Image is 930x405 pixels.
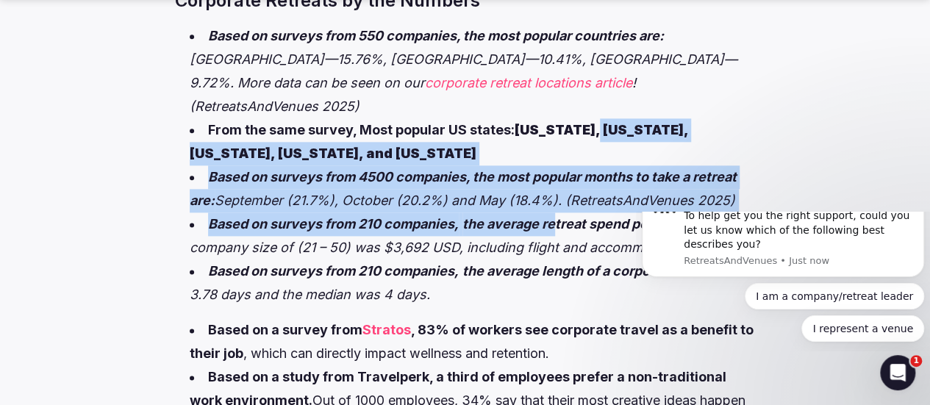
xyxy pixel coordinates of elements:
[880,355,915,390] iframe: Intercom live chat
[462,263,723,279] em: the average length of a corporate retreat
[425,75,632,90] a: corporate retreat locations article
[910,355,922,367] span: 1
[6,71,288,130] div: Quick reply options
[636,212,930,351] iframe: Intercom notifications message
[462,216,720,232] em: the average retreat spend per employee
[215,193,735,208] em: September (21.7%), October (20.2%) and May (18.4%). (RetreatsAndVenues 2025)
[48,43,277,56] p: Message from RetreatsAndVenues, sent Just now
[190,322,754,361] strong: , 83% of workers see corporate travel as a benefit to their job
[208,263,459,279] em: Based on surveys from 210 companies,
[208,28,664,43] em: Based on surveys from 550 companies, the most popular countries are:
[190,318,756,365] li: , which can directly impact wellness and retention.
[109,71,288,98] button: Quick reply: I am a company/retreat leader
[190,122,688,161] strong: From the same survey, Most popular US states:
[190,75,636,114] em: ! (RetreatsAndVenues 2025)
[190,169,737,208] em: Based on surveys from 4500 companies, the most popular months to take a retreat are:
[362,322,411,337] a: Stratos
[190,51,737,90] em: [GEOGRAPHIC_DATA]—15.76%, [GEOGRAPHIC_DATA]—10.41%, [GEOGRAPHIC_DATA]—9.72%. More data can be see...
[208,322,362,337] strong: Based on a survey from
[208,216,459,232] em: Based on surveys from 210 companies,
[165,104,288,130] button: Quick reply: I represent a venue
